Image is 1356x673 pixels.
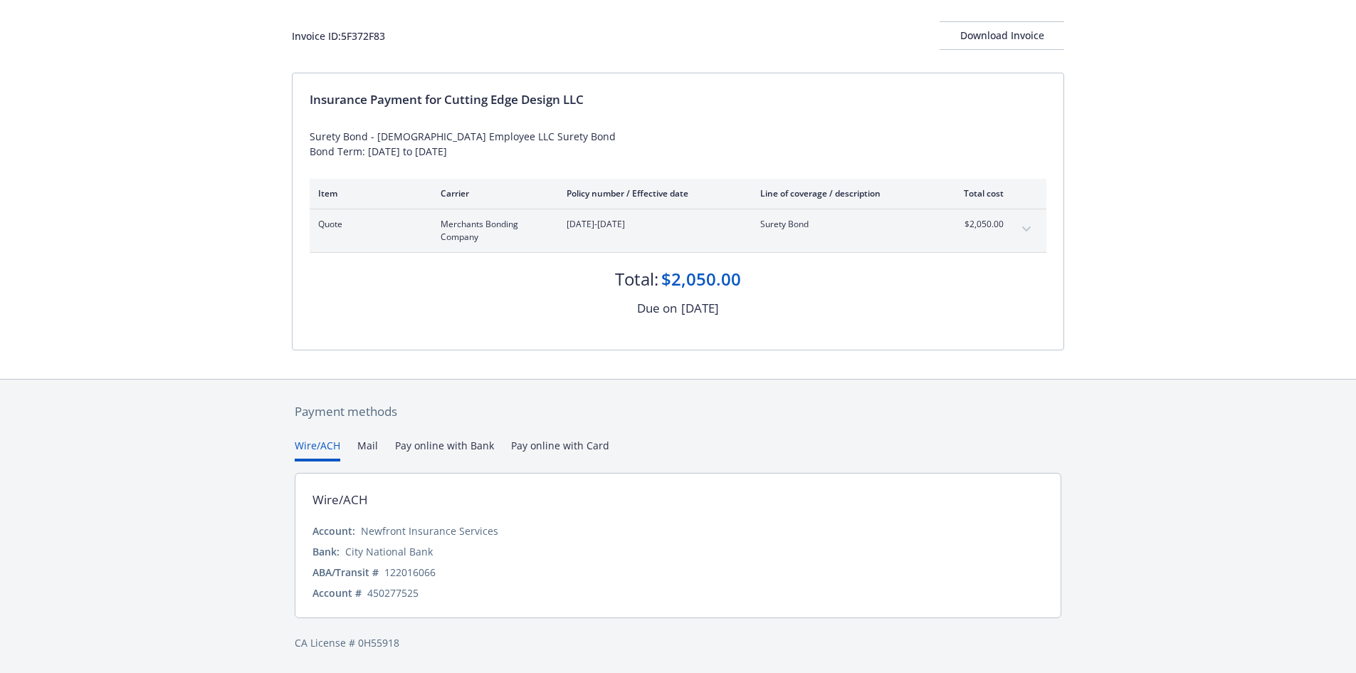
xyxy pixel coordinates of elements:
[940,22,1064,49] div: Download Invoice
[312,523,355,538] div: Account:
[310,129,1046,159] div: Surety Bond - [DEMOGRAPHIC_DATA] Employee LLC Surety Bond Bond Term: [DATE] to [DATE]
[760,218,927,231] span: Surety Bond
[760,187,927,199] div: Line of coverage / description
[567,187,737,199] div: Policy number / Effective date
[661,267,741,291] div: $2,050.00
[681,299,719,318] div: [DATE]
[940,21,1064,50] button: Download Invoice
[345,544,433,559] div: City National Bank
[950,187,1004,199] div: Total cost
[637,299,677,318] div: Due on
[441,187,544,199] div: Carrier
[395,438,494,461] button: Pay online with Bank
[310,209,1046,252] div: QuoteMerchants Bonding Company[DATE]-[DATE]Surety Bond$2,050.00expand content
[615,267,658,291] div: Total:
[1015,218,1038,241] button: expand content
[567,218,737,231] span: [DATE]-[DATE]
[295,402,1061,421] div: Payment methods
[367,585,419,600] div: 450277525
[292,28,385,43] div: Invoice ID: 5F372F83
[312,565,379,580] div: ABA/Transit #
[295,438,340,461] button: Wire/ACH
[361,523,498,538] div: Newfront Insurance Services
[318,187,418,199] div: Item
[441,218,544,244] span: Merchants Bonding Company
[295,635,1061,650] div: CA License # 0H55918
[511,438,609,461] button: Pay online with Card
[384,565,436,580] div: 122016066
[312,544,340,559] div: Bank:
[357,438,378,461] button: Mail
[310,90,1046,109] div: Insurance Payment for Cutting Edge Design LLC
[312,491,368,509] div: Wire/ACH
[950,218,1004,231] span: $2,050.00
[318,218,418,231] span: Quote
[312,585,362,600] div: Account #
